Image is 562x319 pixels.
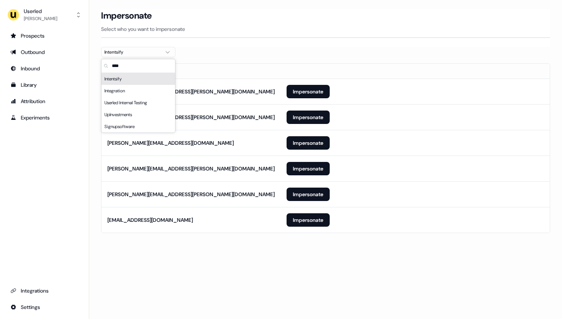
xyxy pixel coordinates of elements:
[6,285,83,297] a: Go to integrations
[101,47,175,57] button: Intentsify
[287,136,330,150] button: Impersonate
[24,7,57,15] div: Userled
[101,64,281,79] th: Email
[6,95,83,107] a: Go to attribution
[10,287,78,294] div: Integrations
[10,48,78,56] div: Outbound
[101,73,175,85] div: Intentsify
[6,112,83,124] a: Go to experiments
[287,162,330,175] button: Impersonate
[107,216,193,224] div: [EMAIL_ADDRESS][DOMAIN_NAME]
[6,6,83,24] button: Userled[PERSON_NAME]
[107,139,234,147] div: [PERSON_NAME][EMAIL_ADDRESS][DOMAIN_NAME]
[10,81,78,89] div: Library
[101,109,175,121] div: UpInvestments
[10,65,78,72] div: Inbound
[107,165,275,172] div: [PERSON_NAME][EMAIL_ADDRESS][PERSON_NAME][DOMAIN_NAME]
[6,30,83,42] a: Go to prospects
[101,73,175,133] div: Suggestions
[10,98,78,105] div: Attribution
[287,85,330,98] button: Impersonate
[6,79,83,91] a: Go to templates
[107,114,275,121] div: [PERSON_NAME][EMAIL_ADDRESS][PERSON_NAME][DOMAIN_NAME]
[101,85,175,97] div: Integration
[6,301,83,313] a: Go to integrations
[104,48,160,56] div: Intentsify
[10,114,78,121] div: Experiments
[287,213,330,227] button: Impersonate
[287,111,330,124] button: Impersonate
[107,88,275,95] div: [PERSON_NAME][EMAIL_ADDRESS][PERSON_NAME][DOMAIN_NAME]
[101,10,152,21] h3: Impersonate
[287,188,330,201] button: Impersonate
[24,15,57,22] div: [PERSON_NAME]
[6,63,83,74] a: Go to Inbound
[10,303,78,311] div: Settings
[101,25,550,33] p: Select who you want to impersonate
[6,46,83,58] a: Go to outbound experience
[107,191,275,198] div: [PERSON_NAME][EMAIL_ADDRESS][PERSON_NAME][DOMAIN_NAME]
[10,32,78,39] div: Prospects
[101,97,175,109] div: Userled Internal Testing
[101,121,175,133] div: Signupsoftware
